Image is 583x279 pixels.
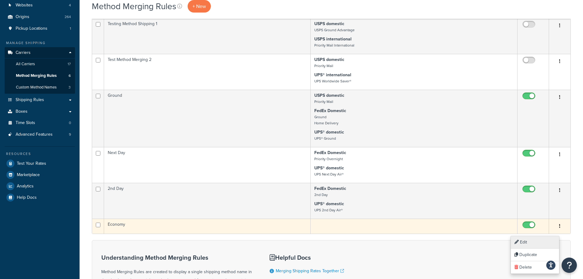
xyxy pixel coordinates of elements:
[314,149,346,156] strong: FedEx Domestic
[314,63,333,69] small: Priority Mail
[5,47,75,94] li: Carriers
[314,201,344,207] strong: UPS® domestic
[65,14,71,20] span: 264
[314,192,328,198] small: 2nd Day
[511,236,559,249] a: Edit
[5,70,75,81] li: Method Merging Rules
[5,129,75,140] li: Advanced Features
[104,147,311,183] td: Next Day
[314,99,333,104] small: Priority Mail
[16,132,53,137] span: Advanced Features
[5,129,75,140] a: Advanced Features 9
[314,136,336,141] small: UPS® Ground
[314,72,351,78] strong: UPS® international
[5,23,75,34] li: Pickup Locations
[314,185,346,192] strong: FedEx Domestic
[69,132,71,137] span: 9
[314,43,354,48] small: Priority Mail International
[314,27,355,33] small: USPS Ground Advantage
[16,97,44,103] span: Shipping Rules
[5,58,75,70] a: All Carriers 17
[16,14,29,20] span: Origins
[5,192,75,203] a: Help Docs
[511,261,559,274] a: Delete
[562,258,577,273] button: Open Resource Center
[5,181,75,192] a: Analytics
[314,114,338,126] small: Ground Home Delivery
[314,172,344,177] small: UPS Next Day Air®
[5,158,75,169] a: Test Your Rates
[314,165,344,171] strong: UPS® domestic
[5,82,75,93] li: Custom Method Names
[511,249,559,261] a: Duplicate
[5,40,75,46] div: Manage Shipping
[104,54,311,90] td: Test Method Merging 2
[314,56,344,63] strong: USPS domestic
[17,195,37,200] span: Help Docs
[5,47,75,58] a: Carriers
[5,117,75,129] li: Time Slots
[70,26,71,31] span: 1
[16,26,47,31] span: Pickup Locations
[5,151,75,156] div: Resources
[5,94,75,106] a: Shipping Rules
[69,73,71,78] span: 6
[69,120,71,126] span: 0
[314,36,352,42] strong: USPS international
[104,18,311,54] td: Testing Method Shipping 1
[270,254,344,261] h3: Helpful Docs
[92,0,176,12] h1: Method Merging Rules
[69,3,71,8] span: 4
[16,109,28,114] span: Boxes
[104,219,311,234] td: Economy
[314,78,351,84] small: UPS Worldwide Saver®
[314,207,343,213] small: UPS 2nd Day Air®
[101,254,254,261] h3: Understanding Method Merging Rules
[314,92,344,99] strong: USPS domestic
[104,183,311,219] td: 2nd Day
[5,82,75,93] a: Custom Method Names 3
[104,90,311,147] td: Ground
[17,172,40,178] span: Marketplace
[5,70,75,81] a: Method Merging Rules 6
[5,11,75,23] a: Origins 264
[5,11,75,23] li: Origins
[16,62,35,67] span: All Carriers
[276,268,344,274] a: Merging Shipping Rates Together
[16,50,31,55] span: Carriers
[5,106,75,117] a: Boxes
[5,117,75,129] a: Time Slots 0
[17,161,46,166] span: Test Your Rates
[16,120,35,126] span: Time Slots
[68,62,71,67] span: 17
[314,129,344,135] strong: UPS® domestic
[69,85,71,90] span: 3
[17,184,34,189] span: Analytics
[5,58,75,70] li: All Carriers
[5,23,75,34] a: Pickup Locations 1
[314,156,343,162] small: Priority Overnight
[16,73,57,78] span: Method Merging Rules
[16,85,57,90] span: Custom Method Names
[314,107,346,114] strong: FedEx Domestic
[314,21,344,27] strong: USPS domestic
[192,3,206,10] span: + New
[5,169,75,180] a: Marketplace
[16,3,33,8] span: Websites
